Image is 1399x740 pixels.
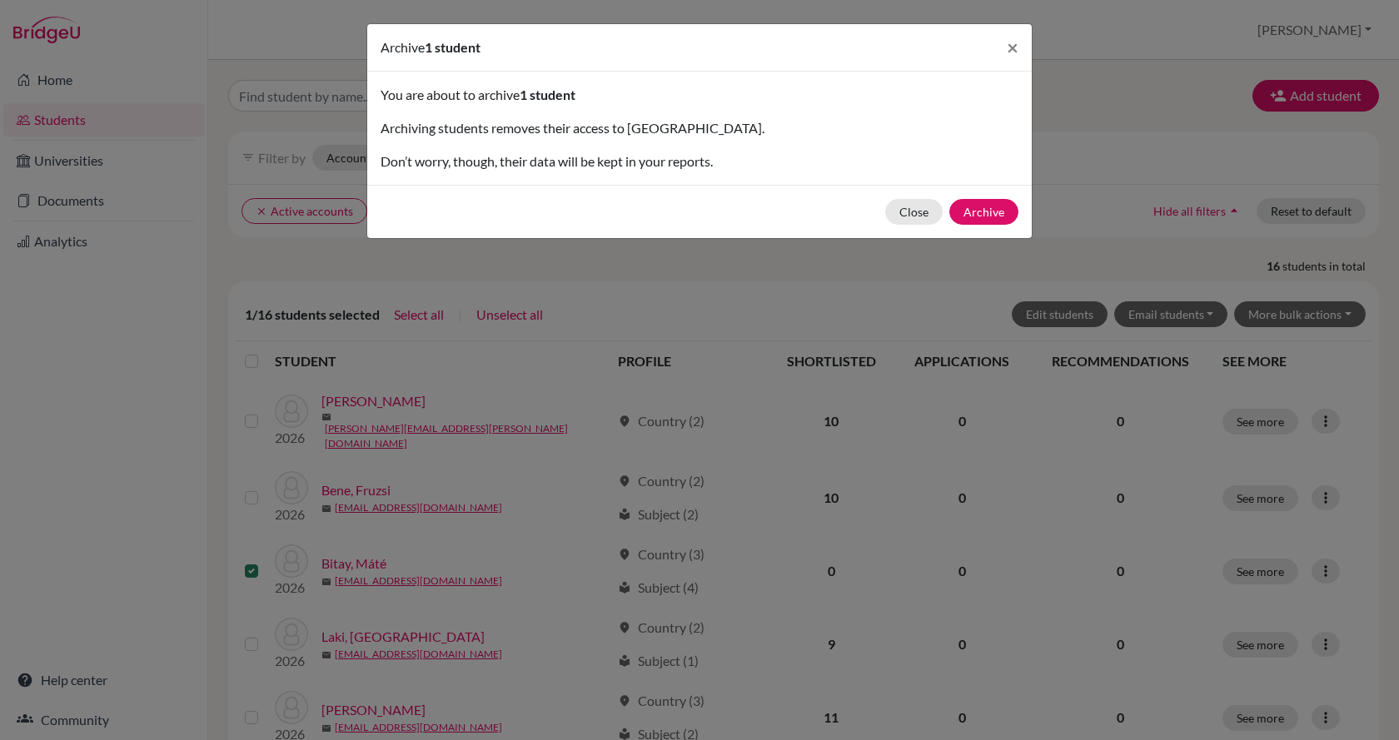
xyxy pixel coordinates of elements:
[381,39,425,55] span: Archive
[381,151,1018,171] p: Don’t worry, though, their data will be kept in your reports.
[425,39,480,55] span: 1 student
[949,199,1018,225] button: Archive
[520,87,575,102] span: 1 student
[993,24,1032,71] button: Close
[381,85,1018,105] p: You are about to archive
[885,199,943,225] button: Close
[381,118,1018,138] p: Archiving students removes their access to [GEOGRAPHIC_DATA].
[1007,35,1018,59] span: ×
